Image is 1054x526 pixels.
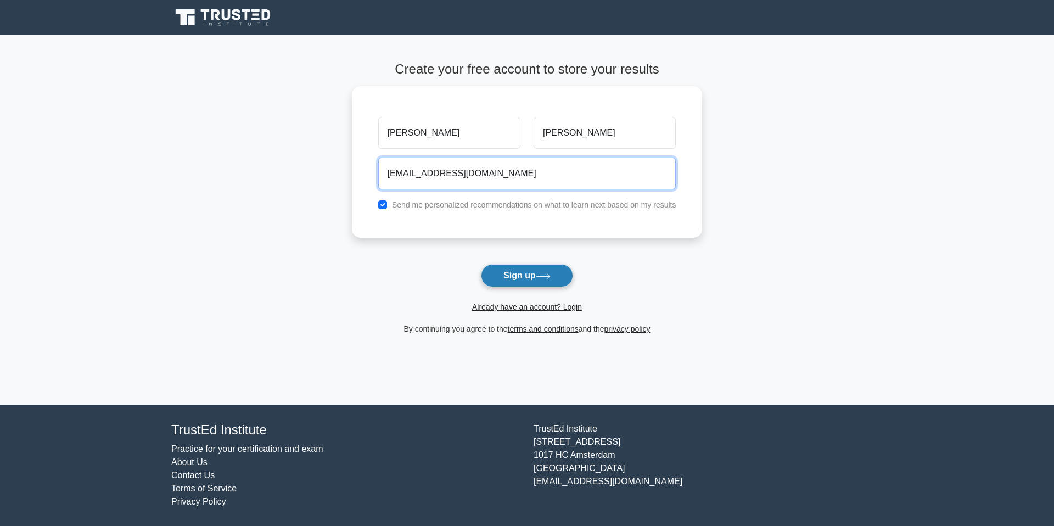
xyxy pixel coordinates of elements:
[171,444,323,454] a: Practice for your certification and exam
[472,303,582,311] a: Already have an account? Login
[527,422,889,508] div: TrustEd Institute [STREET_ADDRESS] 1017 HC Amsterdam [GEOGRAPHIC_DATA] [EMAIL_ADDRESS][DOMAIN_NAME]
[171,484,237,493] a: Terms of Service
[352,61,703,77] h4: Create your free account to store your results
[171,471,215,480] a: Contact Us
[378,158,676,189] input: Email
[481,264,573,287] button: Sign up
[345,322,709,335] div: By continuing you agree to the and the
[604,324,651,333] a: privacy policy
[171,457,208,467] a: About Us
[508,324,579,333] a: terms and conditions
[171,422,520,438] h4: TrustEd Institute
[392,200,676,209] label: Send me personalized recommendations on what to learn next based on my results
[378,117,520,149] input: First name
[171,497,226,506] a: Privacy Policy
[534,117,676,149] input: Last name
